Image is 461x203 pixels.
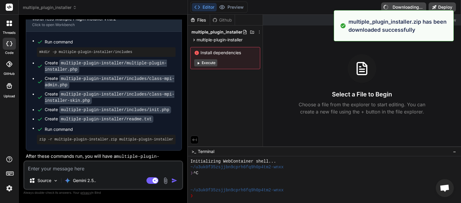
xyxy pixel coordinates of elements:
[23,190,183,196] p: Always double-check its answers. Your in Bind
[45,39,176,45] span: Run command
[194,59,217,66] button: Execute
[171,178,177,184] img: icon
[39,137,173,142] pre: zip -r multiple-plugin-installer.zip multiple-plugin-installer
[38,178,51,184] p: Source
[4,94,15,99] label: Upload
[59,106,171,113] code: multiple-plugin-installer/includes/init.php
[32,22,166,27] div: Click to open Workbench
[217,3,246,11] button: Preview
[53,178,58,183] img: Pick Models
[26,153,182,181] p: After these commands run, you will have a file in your project root, which you can then upload to...
[340,18,346,34] img: alert
[194,50,256,56] span: Install dependencies
[192,3,217,11] button: Editor
[188,17,210,23] div: Files
[45,116,153,122] div: Create
[45,91,176,104] div: Create
[59,116,153,123] code: multiple-plugin-installer/readme.txt
[45,60,167,73] code: multiple-plugin-installer/multiple-plugin-installer.php
[348,18,450,34] p: multiple_plugin_installer.zip has been downloaded successfully
[190,164,283,170] span: ~/u3uk0f35zsjjbn9cprh6fq9h0p4tm2-wnxx
[45,126,176,132] span: Run command
[381,2,426,12] button: Downloading...
[23,4,77,10] span: multiple_plugin_installer
[65,178,71,184] img: Gemini 2.5 Pro
[190,193,193,199] span: ❯
[162,177,169,184] img: attachment
[452,147,457,156] button: −
[198,149,214,154] span: Terminal
[5,50,14,55] label: code
[429,2,456,12] button: Deploy
[190,159,276,164] span: Initializing WebContainer shell...
[193,170,198,176] span: ^C
[295,101,429,115] p: Choose a file from the explorer to start editing. You can create a new file using the + button in...
[3,30,16,35] label: threads
[436,179,454,197] a: Open chat
[191,149,196,154] span: >_
[197,37,243,43] span: multiple-plugin-installer
[210,17,235,23] div: Github
[45,60,176,72] div: Create
[190,187,283,193] span: ~/u3uk0f35zsjjbn9cprh6fq9h0p4tm2-wnxx
[73,178,96,184] p: Gemini 2.5..
[45,75,176,88] div: Create
[4,183,14,193] img: settings
[45,107,171,113] div: Create
[45,75,174,89] code: multiple-plugin-installer/includes/class-mpi-admin.php
[80,191,91,194] span: privacy
[190,170,193,176] span: ❯
[332,90,392,99] h3: Select a File to Begin
[39,50,173,54] pre: mkdir -p multiple-plugin-installer/includes
[191,29,243,35] span: multiple_plugin_installer
[26,12,172,31] button: WordPress Multiple Plugin Installer v1.8.2Click to open Workbench
[45,91,174,104] code: multiple-plugin-installer/includes/class-mpi-installer-skin.php
[4,71,15,76] label: GitHub
[453,149,456,154] span: −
